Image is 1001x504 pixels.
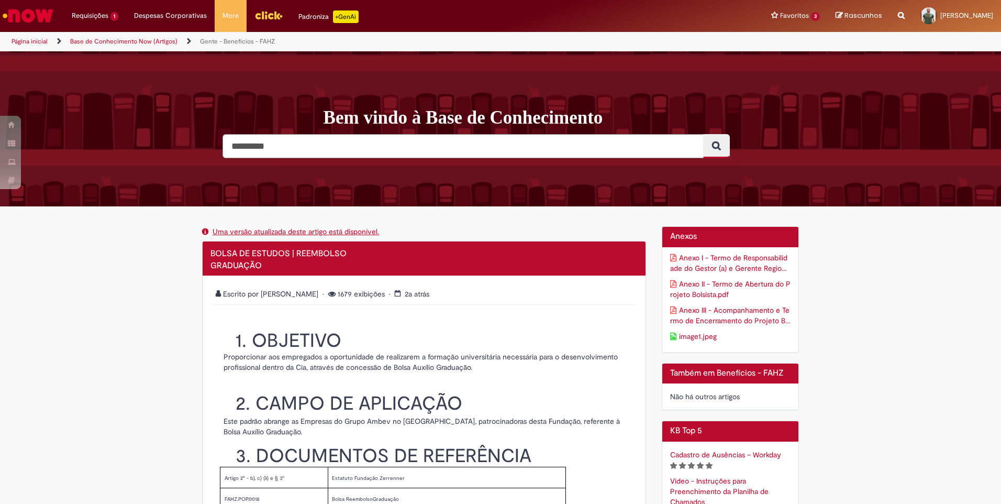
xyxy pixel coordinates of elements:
span: § [275,475,278,481]
span: Despesas Corporativas [134,10,207,21]
span: Bolsa [332,496,344,502]
span: Reembolso [346,496,373,502]
span: Escrito por [PERSON_NAME] [216,289,320,299]
span: c) [257,475,262,481]
span: 2a atrás [405,289,429,299]
span: Requisições [72,10,108,21]
img: click_logo_yellow_360x200.png [254,7,283,23]
span: - [247,475,249,481]
p: Este padrão abrange as Empresas do Grupo Ambev no [GEOGRAPHIC_DATA], patrocinadoras desta Fundaçã... [224,416,632,437]
span: Artigo [225,475,239,481]
h2: Também em Benefícios - FAHZ [670,369,791,378]
a: Artigo, Cadastro de Ausências – Workday, classificação de 5 estrelas [670,450,781,459]
span: 3 [811,12,820,21]
span: Fundação [354,475,378,481]
p: Proporcionar aos empregados a oportunidade de realizarem a formação universitária necessária para... [224,352,632,372]
span: FAHZ.POP.0018 [225,496,260,502]
a: Download de anexo Anexo III - Acompanhamento e Termo de Encerramento do Projeto Bolsista.pdf [670,305,791,326]
span: More [223,10,239,21]
span: Rascunhos [844,10,882,20]
span: 2° [240,475,245,481]
span: (ii) [263,475,269,481]
span: Favoritos [780,10,809,21]
i: 2 [679,462,686,469]
h1: 1. OBJETIVO [236,331,632,352]
h1: Bem vindo à Base de Conhecimento [324,107,807,129]
a: Gente - Benefícios - FAHZ [200,37,275,46]
span: Graduação [373,496,399,502]
input: Pesquisar [223,134,704,158]
a: Download de anexo image1.jpeg [670,331,791,342]
span: 1 [110,12,118,21]
span: • [389,289,393,299]
ul: Anexos [670,250,791,344]
span: • [322,289,326,299]
span: b), [250,475,255,481]
a: Uma versão atualizada deste artigo está disponível. [213,227,379,236]
span: BOLSA DE ESTUDOS | REEMBOLSO GRADUAÇÃO [210,248,347,271]
p: +GenAi [333,10,359,23]
i: 5 [706,462,713,469]
span: e [270,475,273,481]
i: 1 [670,462,677,469]
time: 20/02/2024 10:23:48 [405,289,429,299]
h1: 3. DOCUMENTOS DE REFERÊNCIA [236,446,632,467]
span: 3º [280,475,284,481]
div: Também em Benefícios - FAHZ [662,363,799,411]
i: 3 [688,462,695,469]
h2: KB Top 5 [670,426,791,436]
h1: 2. CAMPO DE APLICAÇÃO [236,393,632,414]
a: Base de Conhecimento Now (Artigos) [70,37,177,46]
img: ServiceNow [1,5,55,26]
button: Pesquisar [703,134,730,158]
span: Zerrenner [380,475,405,481]
a: Download de anexo Anexo I - Termo de Responsabilidade do Gestor (a) e Gerente Regional (GRGG).pdf [670,253,791,273]
a: Download de anexo Anexo II - Termo de Abertura do Projeto Bolsista.pdf [670,279,791,300]
span: Estatuto [332,475,353,481]
div: Padroniza [298,10,359,23]
i: 4 [697,462,704,469]
span: [PERSON_NAME] [940,11,993,20]
a: Rascunhos [836,11,882,21]
div: Não há outros artigos [670,391,791,402]
h2: Anexos [670,232,791,242]
span: 1679 exibições [322,289,387,299]
ul: Trilhas de página [8,32,660,51]
a: Página inicial [12,37,48,46]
